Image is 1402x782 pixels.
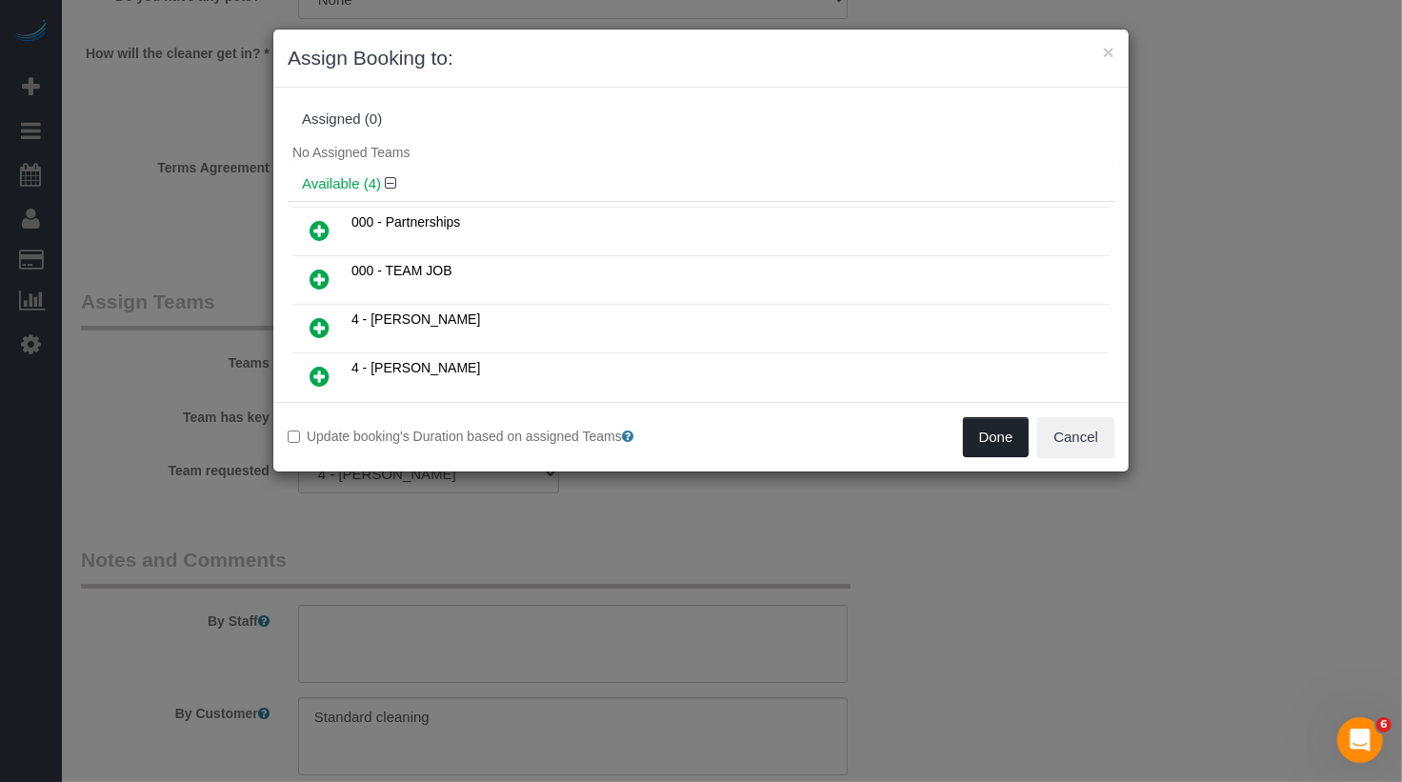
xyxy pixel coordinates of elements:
[351,263,452,278] span: 000 - TEAM JOB
[351,214,460,230] span: 000 - Partnerships
[963,417,1030,457] button: Done
[1337,717,1383,763] iframe: Intercom live chat
[302,176,1100,192] h4: Available (4)
[1103,42,1114,62] button: ×
[288,427,687,446] label: Update booking's Duration based on assigned Teams
[351,360,480,375] span: 4 - [PERSON_NAME]
[351,311,480,327] span: 4 - [PERSON_NAME]
[288,431,300,443] input: Update booking's Duration based on assigned Teams
[1376,717,1392,732] span: 6
[302,111,1100,128] div: Assigned (0)
[288,44,1114,72] h3: Assign Booking to:
[1037,417,1114,457] button: Cancel
[292,145,410,160] span: No Assigned Teams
